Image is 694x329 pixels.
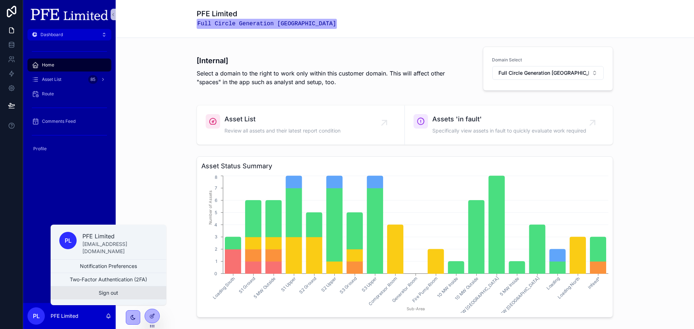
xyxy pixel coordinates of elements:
a: Home [27,59,111,72]
span: PL [65,236,72,245]
tspan: 10 MW Outside [454,276,480,301]
tspan: 2 [215,246,217,252]
button: Notification Preferences [51,260,166,273]
tspan: S2 Upper [320,276,338,293]
span: Dashboard [40,32,63,38]
h1: PFE Limited [197,9,337,19]
span: Assets 'in fault' [432,114,586,124]
button: Two-Factor Authentication (2FA) [51,273,166,286]
tspan: 10 MW Inside [436,276,459,299]
p: Select a domain to the right to work only within this customer domain. This will affect other "sp... [197,69,470,86]
a: Profile [27,142,111,155]
div: chart [201,174,608,313]
span: Specifically view assets in fault to quickly evaluate work required [432,127,586,134]
tspan: 8 [215,174,217,180]
tspan: 3 [215,234,217,239]
div: 85 [88,75,98,84]
span: Home [42,62,54,68]
tspan: Loading North [557,276,581,300]
p: PFE Limited [51,312,78,320]
div: scrollable content [23,40,116,165]
a: Assets 'in fault'Specifically view assets in fault to quickly evaluate work required [405,105,613,144]
span: Profile [33,146,47,152]
button: Sign out [51,286,166,299]
tspan: 7 [215,185,217,191]
tspan: 0 [214,271,217,276]
span: Route [42,91,54,97]
span: Comments Feed [42,118,76,124]
span: Asset List [42,77,61,82]
span: Asset List [224,114,340,124]
tspan: Generator Room [391,276,419,303]
button: Dashboard [27,29,111,40]
img: App logo [31,9,108,20]
span: Full Circle Generation [GEOGRAPHIC_DATA] [498,69,589,77]
tspan: 6 [215,198,217,203]
tspan: Number of Assets [208,190,213,225]
tspan: 5 MW [GEOGRAPHIC_DATA] [496,276,540,320]
span: PL [33,312,40,320]
a: Comments Feed [27,115,111,128]
tspan: Loading South [211,276,236,300]
p: [EMAIL_ADDRESS][DOMAIN_NAME] [82,241,158,255]
tspan: S1 Ground [238,276,257,294]
tspan: Sub-Area [407,306,425,311]
span: Review all assets and their latest report condition [224,127,340,134]
p: PFE Limited [82,232,158,241]
tspan: 10 MW [GEOGRAPHIC_DATA] [454,276,500,321]
tspan: Fire Pump Room [411,276,439,303]
span: Domain Select [492,57,604,63]
tspan: 5 MW Inside [498,276,520,297]
a: Asset ListReview all assets and their latest report condition [197,105,405,144]
h3: [Internal] [197,55,470,66]
button: Select Button [492,66,604,80]
tspan: Loading [545,276,560,291]
tspan: S1 Upper [280,276,297,293]
tspan: S2 Ground [298,276,317,295]
tspan: Infeed* [587,276,601,290]
tspan: 5 MW Outside [253,276,277,299]
tspan: Compressor Room [367,276,398,307]
a: Route [27,87,111,100]
tspan: S3 Upper [361,276,378,293]
tspan: 1 [215,259,217,264]
tspan: 4 [214,222,217,228]
tspan: 5 [215,210,217,215]
h3: Asset Status Summary [201,161,608,171]
tspan: S3 Ground [339,276,358,295]
code: Full Circle Generation [GEOGRAPHIC_DATA] [197,19,337,29]
a: Asset List85 [27,73,111,86]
